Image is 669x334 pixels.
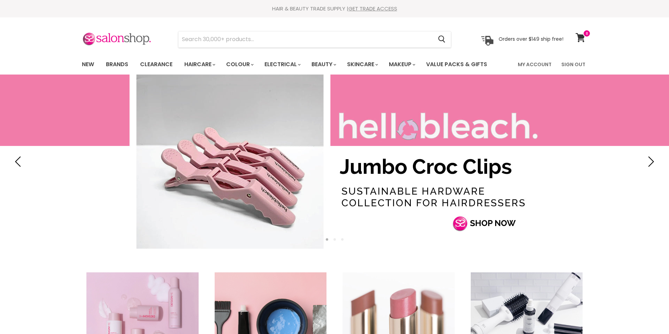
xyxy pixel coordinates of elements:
[333,238,336,241] li: Page dot 2
[306,57,340,72] a: Beauty
[341,238,344,241] li: Page dot 3
[421,57,492,72] a: Value Packs & Gifts
[135,57,178,72] a: Clearance
[514,57,556,72] a: My Account
[384,57,420,72] a: Makeup
[77,54,503,75] ul: Main menu
[101,57,133,72] a: Brands
[432,31,451,47] button: Search
[178,31,451,48] form: Product
[73,54,596,75] nav: Main
[342,57,382,72] a: Skincare
[77,57,99,72] a: New
[499,36,563,42] p: Orders over $149 ship free!
[221,57,258,72] a: Colour
[643,155,657,169] button: Next
[348,5,397,12] a: GET TRADE ACCESS
[12,155,26,169] button: Previous
[259,57,305,72] a: Electrical
[326,238,328,241] li: Page dot 1
[179,57,220,72] a: Haircare
[73,5,596,12] div: HAIR & BEAUTY TRADE SUPPLY |
[557,57,590,72] a: Sign Out
[178,31,432,47] input: Search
